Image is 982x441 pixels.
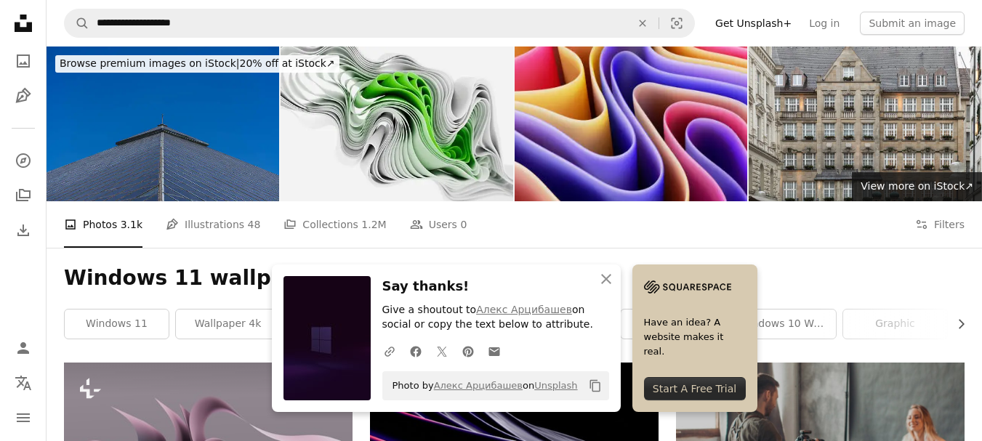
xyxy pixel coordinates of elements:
[382,303,609,332] p: Give a shoutout to on social or copy the text below to attribute.
[65,309,169,339] a: windows 11
[429,336,455,365] a: Share on Twitter
[176,309,280,339] a: wallpaper 4k
[644,315,746,359] span: Have an idea? A website makes it real.
[9,333,38,363] a: Log in / Sign up
[65,9,89,37] button: Search Unsplash
[47,46,348,81] a: Browse premium images on iStock|20% off at iStock↗
[861,180,973,192] span: View more on iStock ↗
[403,336,429,365] a: Share on Facebook
[749,46,981,201] img: Exterior architecture of Kaufingerstr11a Building with Windows with flower pots.
[55,55,339,73] div: 20% off at iStock ↗
[583,373,608,398] button: Copy to clipboard
[385,374,578,397] span: Photo by on
[644,377,746,400] div: Start A Free Trial
[9,146,38,175] a: Explore
[455,336,481,365] a: Share on Pinterest
[434,380,523,391] a: Алекс Арцибашев
[800,12,848,35] a: Log in
[460,217,467,232] span: 0
[476,304,572,315] a: Алекс Арцибашев
[627,9,659,37] button: Clear
[9,46,38,76] a: Photos
[64,265,965,291] h1: Windows 11 wallpaper
[9,181,38,210] a: Collections
[248,217,261,232] span: 48
[852,172,982,201] a: View more on iStock↗
[860,12,965,35] button: Submit an image
[644,276,731,298] img: file-1705255347840-230a6ab5bca9image
[281,46,513,201] img: A green and white abstract image with a lot of white cloth stripes. Trendy modern image in Window...
[283,201,386,248] a: Collections 1.2M
[47,46,279,201] img: Symmetrical glass windows of a building
[60,57,239,69] span: Browse premium images on iStock |
[9,81,38,110] a: Illustrations
[915,201,965,248] button: Filters
[64,9,695,38] form: Find visuals sitewide
[9,368,38,397] button: Language
[843,309,947,339] a: graphic
[659,9,694,37] button: Visual search
[534,380,577,391] a: Unsplash
[361,217,386,232] span: 1.2M
[382,276,609,297] h3: Say thanks!
[632,264,757,412] a: Have an idea? A website makes it real.Start A Free Trial
[481,336,507,365] a: Share over email
[9,9,38,41] a: Home — Unsplash
[515,46,747,201] img: Colorful 3d wallpaper 3840x1600 featuring shape windows 11 style. 3d rendering.
[707,12,800,35] a: Get Unsplash+
[410,201,467,248] a: Users 0
[948,309,965,339] button: scroll list to the right
[9,216,38,245] a: Download History
[732,309,836,339] a: windows 10 wallpaper
[9,403,38,432] button: Menu
[166,201,260,248] a: Illustrations 48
